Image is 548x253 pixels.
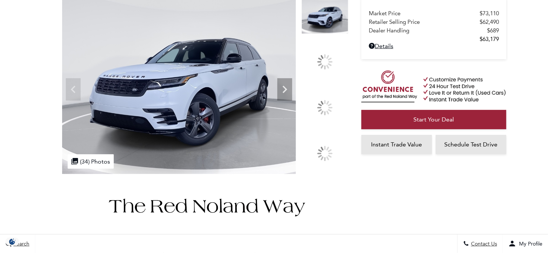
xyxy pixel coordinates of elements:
[516,241,542,247] span: My Profile
[371,141,422,148] span: Instant Trade Value
[361,110,506,129] a: Start Your Deal
[445,141,498,148] span: Schedule Test Drive
[68,154,114,169] div: (34) Photos
[480,10,499,17] span: $73,110
[469,241,497,247] span: Contact Us
[277,78,292,101] div: Next
[480,36,499,42] span: $63,179
[4,238,21,246] section: Click to Open Cookie Consent Modal
[361,135,432,154] a: Instant Trade Value
[436,135,506,154] a: Schedule Test Drive
[4,238,21,246] img: Opt-Out Icon
[369,19,480,25] span: Retailer Selling Price
[369,42,499,50] a: Details
[414,116,454,123] span: Start Your Deal
[487,27,499,34] span: $689
[369,10,480,17] span: Market Price
[369,27,487,34] span: Dealer Handling
[503,234,548,253] button: Open user profile menu
[369,10,499,17] a: Market Price $73,110
[369,19,499,25] a: Retailer Selling Price $62,490
[480,19,499,25] span: $62,490
[369,27,499,34] a: Dealer Handling $689
[369,36,499,42] a: $63,179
